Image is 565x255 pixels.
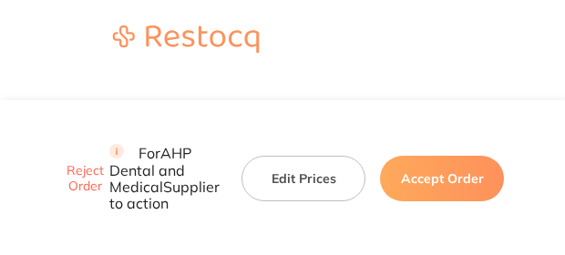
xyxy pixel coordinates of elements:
button: Accept Order [380,155,504,200]
a: Restocq logo [95,25,277,56]
p: For AHP Dental and Medical Supplier to action [109,143,220,211]
button: Edit Prices [241,155,365,200]
button: Reject Order [61,162,109,193]
img: Restocq logo [95,25,277,53]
